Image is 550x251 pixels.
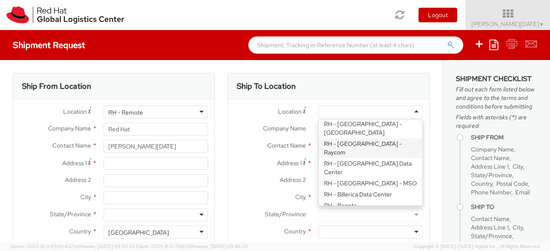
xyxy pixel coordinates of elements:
h3: Ship From Location [22,82,91,91]
span: Company Name [471,145,514,153]
span: State/Province [471,171,512,179]
div: RH - [GEOGRAPHIC_DATA] Data Center [319,158,422,178]
span: Country [284,227,306,235]
span: City [295,193,306,201]
span: Client: 2025.18.0-71d3358 [136,243,248,249]
span: Company Name [48,124,91,132]
span: State/Province [265,210,306,218]
span: Fields with asterisks (*) are required [456,113,537,130]
button: Logout [419,8,457,22]
h4: Shipment Request [13,40,85,50]
span: Country [471,180,492,187]
span: ▼ [539,21,544,28]
span: Contact Name [471,154,510,162]
div: RH - [GEOGRAPHIC_DATA] - Raycom [319,138,422,158]
h3: Shipment Checklist [456,75,537,83]
span: Contact Name [52,142,91,149]
span: Contact Name [471,215,510,223]
h3: Ship To Location [237,82,296,91]
span: Postal Code [496,241,528,248]
span: Address 1 [277,159,302,167]
span: master, [DATE] 09:50:32 [81,243,135,249]
span: Contact Name [267,142,306,149]
div: RH - [GEOGRAPHIC_DATA] - MSO [319,178,422,189]
span: Address Line 1 [471,163,509,170]
span: master, [DATE] 09:46:25 [194,243,248,249]
span: Location [278,108,302,115]
div: RH - Billerica Data Center [319,189,422,200]
div: RH - [GEOGRAPHIC_DATA] - [GEOGRAPHIC_DATA] [319,118,422,138]
input: Shipment, Tracking or Reference Number (at least 4 chars) [248,36,463,54]
span: Email [515,188,530,196]
img: rh-logistics-00dfa346123c4ec078e1.svg [6,6,124,24]
span: State/Province [50,210,91,218]
h4: Ship From [471,134,537,141]
h4: Ship To [471,204,537,210]
span: Copyright © [DATE]-[DATE] Agistix Inc., All Rights Reserved [414,243,540,250]
span: Address 2 [280,176,306,184]
span: State/Province [471,232,512,240]
span: Location [63,108,87,115]
span: City [513,163,523,170]
span: Company Name [263,124,306,132]
span: [PERSON_NAME][DATE] [471,20,544,28]
span: Country [69,227,91,235]
div: [GEOGRAPHIC_DATA] [108,228,169,237]
div: RH - Bogota [319,200,422,211]
span: Fill out each form listed below and agree to the terms and conditions before submitting [456,85,537,111]
span: Address 2 [65,176,91,184]
div: RH - Remote [108,108,143,117]
span: Phone Number [471,188,511,196]
span: Postal Code [496,180,528,187]
span: Country [471,241,492,248]
span: Server: 2025.18.0-659fc4323ef [10,243,135,249]
span: City [80,193,91,201]
span: City [513,224,523,231]
span: Address 1 [62,159,87,167]
span: Address Line 1 [471,224,509,231]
